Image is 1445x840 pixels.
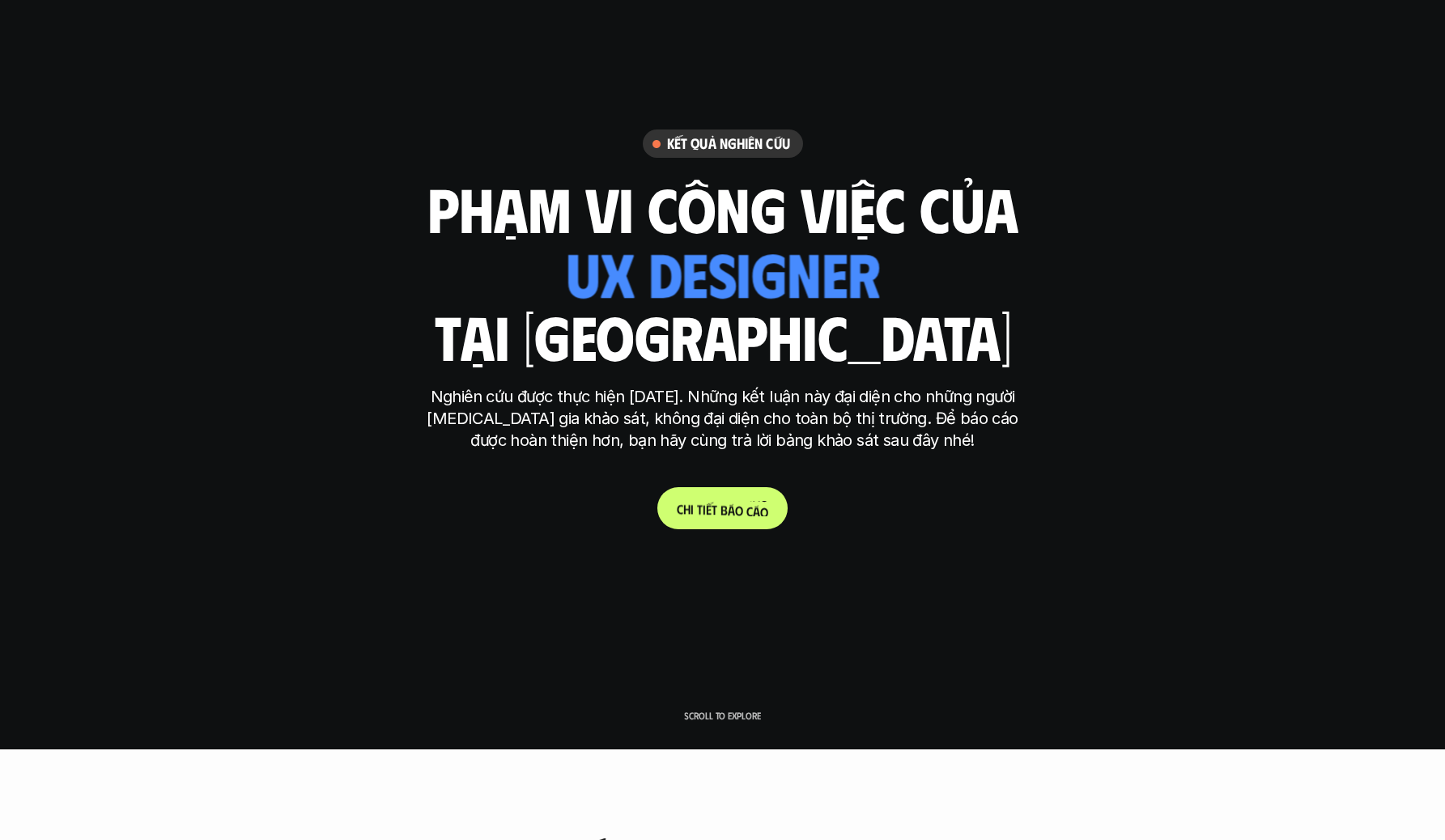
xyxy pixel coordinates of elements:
a: Chitiếtbáocáo [657,487,788,529]
span: c [746,487,753,503]
h1: tại [GEOGRAPHIC_DATA] [434,302,1011,370]
span: á [753,488,760,503]
span: i [691,486,694,501]
span: h [683,486,691,501]
span: o [735,487,743,503]
p: Scroll to explore [684,710,761,721]
span: o [760,489,768,504]
span: t [712,486,717,502]
p: Nghiên cứu được thực hiện [DATE]. Những kết luận này đại diện cho những người [MEDICAL_DATA] gia ... [419,386,1026,452]
span: á [728,486,735,502]
span: b [720,486,728,502]
span: i [703,486,706,501]
span: C [677,486,683,501]
span: ế [706,486,712,501]
span: t [697,486,703,501]
h1: phạm vi công việc của [427,174,1018,242]
h6: Kết quả nghiên cứu [667,134,790,153]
